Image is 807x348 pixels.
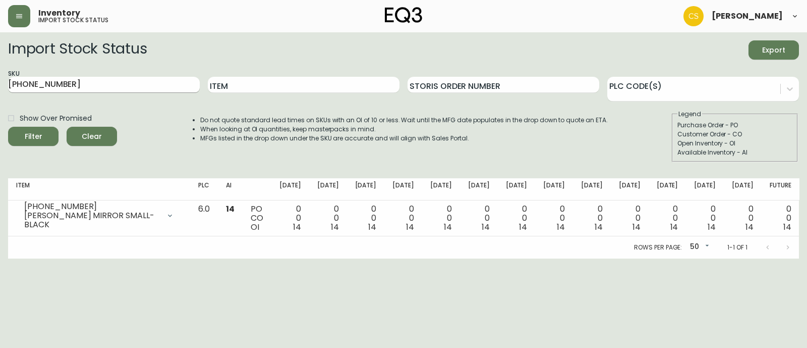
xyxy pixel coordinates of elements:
div: 0 0 [317,205,339,232]
span: 14 [557,221,565,233]
th: [DATE] [422,178,460,201]
th: [DATE] [347,178,385,201]
li: Do not quote standard lead times on SKUs with an OI of 10 or less. Wait until the MFG date popula... [200,116,608,125]
span: 14 [595,221,603,233]
div: 50 [686,239,711,256]
div: 0 0 [694,205,716,232]
div: 0 0 [657,205,678,232]
p: Rows per page: [634,243,682,252]
div: Purchase Order - PO [677,121,792,130]
button: Clear [67,127,117,146]
th: [DATE] [384,178,422,201]
span: 14 [226,203,235,215]
div: Open Inventory - OI [677,139,792,148]
th: [DATE] [460,178,498,201]
li: When looking at OI quantities, keep masterpacks in mind. [200,125,608,134]
button: Filter [8,127,59,146]
div: 0 0 [355,205,377,232]
th: PLC [190,178,218,201]
div: [PERSON_NAME] MIRROR SMALL-BLACK [24,211,160,229]
div: 0 0 [581,205,603,232]
th: [DATE] [535,178,573,201]
span: OI [251,221,259,233]
span: 14 [745,221,754,233]
th: [DATE] [649,178,686,201]
p: 1-1 of 1 [727,243,747,252]
th: [DATE] [724,178,762,201]
div: Available Inventory - AI [677,148,792,157]
span: 14 [368,221,376,233]
span: [PERSON_NAME] [712,12,783,20]
span: 14 [482,221,490,233]
img: logo [385,7,422,23]
span: 14 [444,221,452,233]
th: [DATE] [611,178,649,201]
span: Inventory [38,9,80,17]
span: 14 [632,221,641,233]
div: [PHONE_NUMBER] [24,202,160,211]
h5: import stock status [38,17,108,23]
div: [PHONE_NUMBER][PERSON_NAME] MIRROR SMALL-BLACK [16,205,182,227]
span: 14 [708,221,716,233]
span: 14 [519,221,527,233]
button: Export [748,40,799,60]
th: [DATE] [686,178,724,201]
th: [DATE] [498,178,536,201]
span: Export [757,44,791,57]
div: 0 0 [619,205,641,232]
div: PO CO [251,205,263,232]
span: Show Over Promised [20,113,92,124]
div: 0 0 [770,205,791,232]
div: 0 0 [506,205,528,232]
li: MFGs listed in the drop down under the SKU are accurate and will align with Sales Portal. [200,134,608,143]
div: 0 0 [430,205,452,232]
div: 0 0 [543,205,565,232]
span: 14 [406,221,414,233]
span: 14 [783,221,791,233]
div: 0 0 [392,205,414,232]
th: [DATE] [271,178,309,201]
td: 6.0 [190,201,218,236]
div: 0 0 [468,205,490,232]
h2: Import Stock Status [8,40,147,60]
th: Item [8,178,190,201]
legend: Legend [677,110,702,119]
span: 14 [331,221,339,233]
div: Customer Order - CO [677,130,792,139]
th: AI [218,178,243,201]
div: 0 0 [732,205,754,232]
th: [DATE] [573,178,611,201]
th: Future [762,178,799,201]
th: [DATE] [309,178,347,201]
img: 996bfd46d64b78802a67b62ffe4c27a2 [683,6,704,26]
div: 0 0 [279,205,301,232]
span: 14 [670,221,678,233]
span: Clear [75,130,109,143]
span: 14 [293,221,301,233]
